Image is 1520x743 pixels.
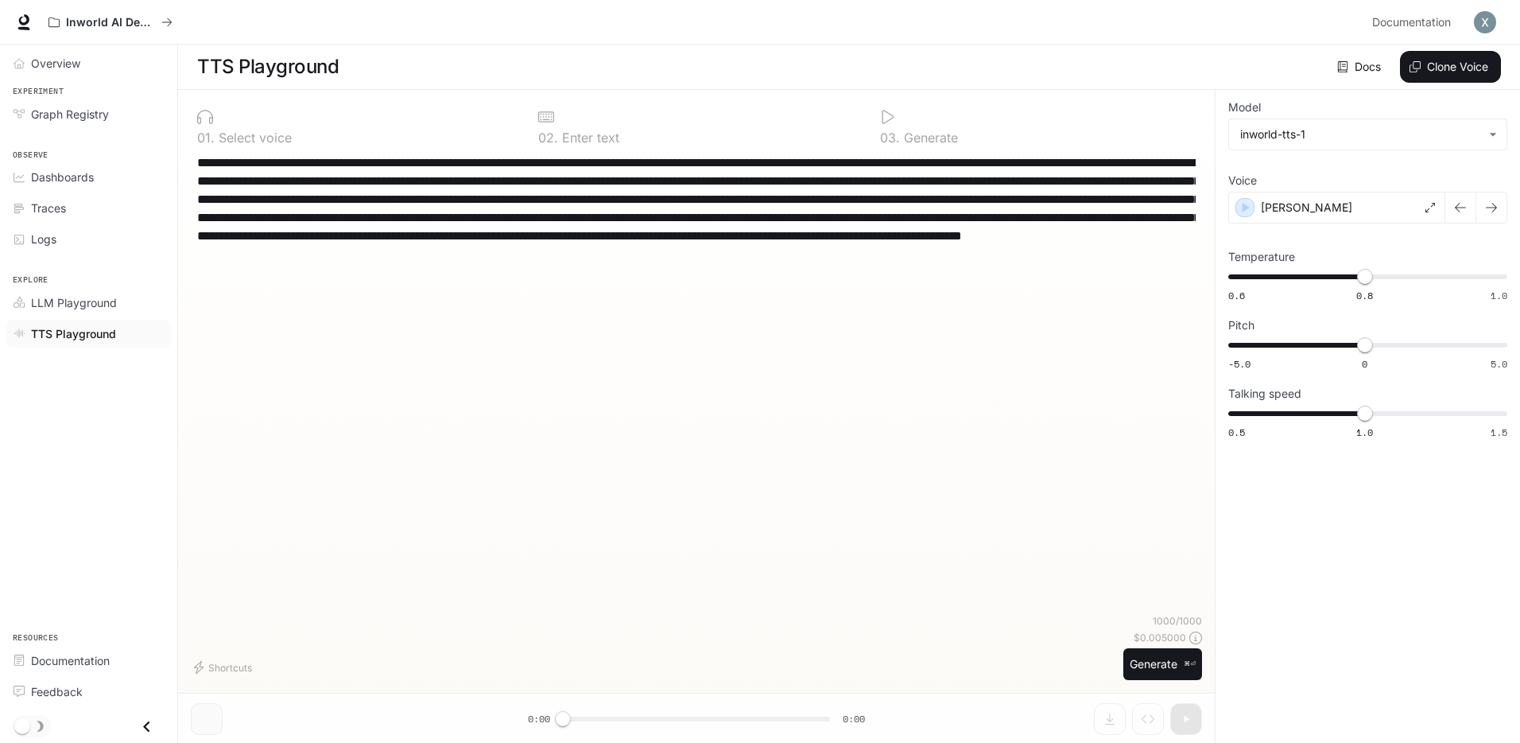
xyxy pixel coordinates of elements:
span: 1.0 [1356,426,1373,439]
p: Inworld AI Demos [66,16,155,29]
span: 5.0 [1491,357,1507,371]
button: All workspaces [41,6,180,38]
p: Talking speed [1228,388,1301,399]
span: TTS Playground [31,325,116,342]
p: Pitch [1228,320,1254,331]
img: User avatar [1474,11,1496,33]
p: $ 0.005000 [1134,631,1186,644]
div: inworld-tts-1 [1240,126,1481,142]
p: Temperature [1228,251,1295,263]
a: Overview [6,49,171,77]
p: Voice [1228,175,1257,186]
p: Enter text [558,131,619,144]
a: Graph Registry [6,100,171,128]
span: 0 [1362,357,1367,371]
a: Dashboards [6,163,171,191]
button: Shortcuts [191,655,258,680]
span: 1.5 [1491,426,1507,439]
span: LLM Playground [31,294,117,311]
a: Traces [6,194,171,222]
div: inworld-tts-1 [1229,119,1506,150]
span: 1.0 [1491,289,1507,302]
button: Generate⌘⏎ [1123,648,1202,681]
span: Graph Registry [31,106,109,123]
a: Logs [6,225,171,253]
button: User avatar [1469,6,1501,38]
span: 0.5 [1228,426,1245,439]
a: Docs [1334,51,1387,83]
span: 0.6 [1228,289,1245,302]
p: 0 2 . [538,131,558,144]
p: [PERSON_NAME] [1261,200,1352,216]
p: 0 3 . [880,131,900,144]
a: TTS Playground [6,320,171,348]
button: Clone Voice [1400,51,1501,83]
a: LLM Playground [6,289,171,317]
p: Model [1228,102,1261,113]
h1: TTS Playground [197,51,339,83]
p: Select voice [215,131,292,144]
p: 1000 / 1000 [1153,614,1202,628]
span: Traces [31,200,66,216]
span: Overview [31,55,80,72]
a: Documentation [6,647,171,675]
span: -5.0 [1228,357,1251,371]
span: Dark mode toggle [14,717,30,734]
span: Feedback [31,683,83,700]
p: Generate [900,131,958,144]
span: Logs [31,231,56,247]
span: Documentation [31,652,110,669]
p: ⌘⏎ [1184,659,1196,669]
button: Close drawer [129,710,165,743]
span: Dashboards [31,169,94,185]
a: Feedback [6,678,171,706]
span: 0.8 [1356,289,1373,302]
span: Documentation [1372,13,1451,33]
p: 0 1 . [197,131,215,144]
a: Documentation [1366,6,1463,38]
